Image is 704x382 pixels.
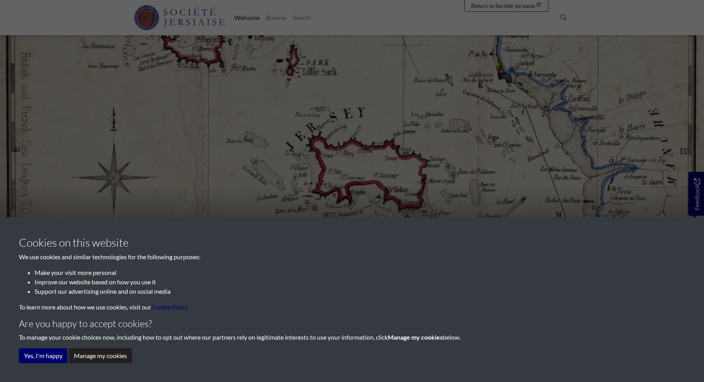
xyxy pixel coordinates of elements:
li: Improve our website based on how you use it [35,277,685,287]
li: Support our advertising online and on social media [35,287,685,296]
h4: Are you happy to accept cookies? [19,318,685,329]
strong: Manage my cookies [388,333,443,341]
h3: Cookies on this website [19,236,685,249]
p: We use cookies and similar technologies for the following purposes: [19,252,685,262]
a: learn more about cookies [151,303,188,311]
button: Manage my cookies [69,348,132,363]
p: To manage your cookie choices now, including how to opt out where our partners rely on legitimate... [19,333,685,342]
li: Make your visit more personal [35,268,685,277]
button: Yes, I'm happy [19,348,68,363]
p: To learn more about how we use cookies, visit our [19,302,685,312]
